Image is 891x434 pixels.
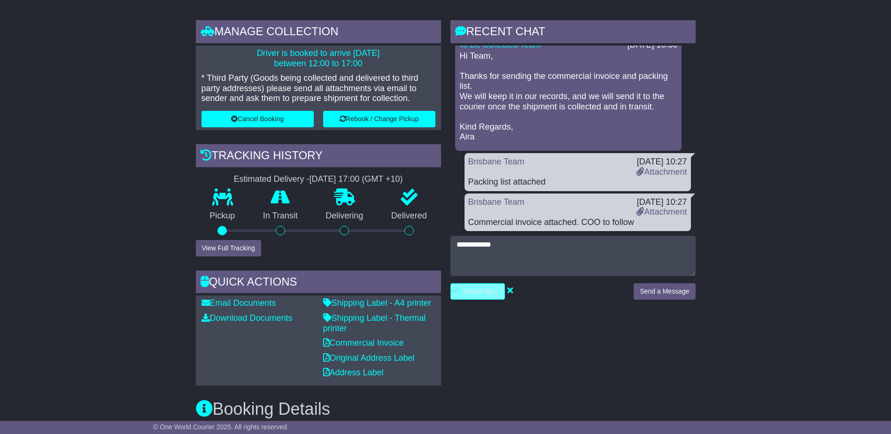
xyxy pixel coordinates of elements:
[153,423,289,431] span: © One World Courier 2025. All rights reserved.
[468,157,525,166] a: Brisbane Team
[636,197,687,208] div: [DATE] 10:27
[196,240,261,256] button: View Full Tracking
[201,298,276,308] a: Email Documents
[323,353,415,363] a: Original Address Label
[323,368,384,377] a: Address Label
[323,313,426,333] a: Shipping Label - Thermal printer
[201,111,314,127] button: Cancel Booking
[310,174,403,185] div: [DATE] 17:00 (GMT +10)
[636,167,687,177] a: Attachment
[468,197,525,207] a: Brisbane Team
[636,157,687,167] div: [DATE] 10:27
[312,211,378,221] p: Delivering
[468,177,687,187] div: Packing list attached
[450,20,696,46] div: RECENT CHAT
[196,211,249,221] p: Pickup
[196,144,441,170] div: Tracking history
[323,298,431,308] a: Shipping Label - A4 printer
[196,174,441,185] div: Estimated Delivery -
[201,48,435,69] p: Driver is booked to arrive [DATE] between 12:00 to 17:00
[196,271,441,296] div: Quick Actions
[323,338,404,348] a: Commercial Invoice
[636,207,687,217] a: Attachment
[468,217,687,228] div: Commercial invoice attached. COO to follow
[634,283,695,300] button: Send a Message
[249,211,312,221] p: In Transit
[459,40,541,49] a: To Be Collected Team
[377,211,441,221] p: Delivered
[196,20,441,46] div: Manage collection
[201,73,435,104] p: * Third Party (Goods being collected and delivered to third party addresses) please send all atta...
[196,400,696,418] h3: Booking Details
[201,313,293,323] a: Download Documents
[460,51,677,142] p: Hi Team, Thanks for sending the commercial invoice and packing list. We will keep it in our recor...
[323,111,435,127] button: Rebook / Change Pickup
